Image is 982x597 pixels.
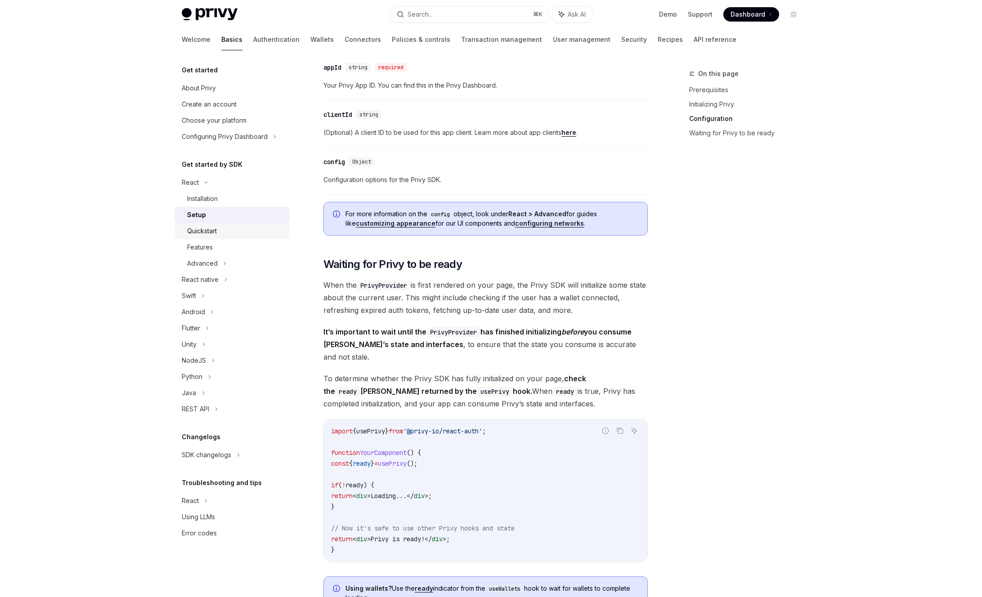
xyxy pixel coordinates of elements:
[628,425,640,437] button: Ask AI
[331,535,353,543] span: return
[345,584,392,592] strong: Using wallets?
[182,512,215,522] div: Using LLMs
[331,503,335,511] span: }
[371,459,374,468] span: }
[698,68,739,79] span: On this page
[182,528,217,539] div: Error codes
[482,427,486,435] span: ;
[477,387,513,397] code: usePrivy
[323,157,345,166] div: config
[568,10,586,19] span: Ask AI
[182,432,220,442] h5: Changelogs
[323,279,648,316] span: When the is first rendered on your page, the Privy SDK will initialize some state about the curre...
[367,535,371,543] span: >
[485,584,524,593] code: useWallets
[731,10,765,19] span: Dashboard
[694,29,736,50] a: API reference
[561,129,576,137] a: here
[182,450,231,460] div: SDK changelogs
[323,372,648,410] span: To determine whether the Privy SDK has fully initialized on your page, When is true, Privy has co...
[331,459,349,468] span: const
[175,112,290,129] a: Choose your platform
[323,80,648,91] span: Your Privy App ID. You can find this in the Privy Dashboard.
[688,10,713,19] a: Support
[600,425,611,437] button: Report incorrect code
[182,274,219,285] div: React native
[175,239,290,255] a: Features
[333,585,342,594] svg: Info
[331,481,338,489] span: if
[392,29,450,50] a: Policies & controls
[182,371,202,382] div: Python
[345,209,638,228] span: For more information on the object, look under for guides like for our UI components and .
[357,281,411,290] code: PrivyProvider
[552,387,578,397] code: ready
[371,535,425,543] span: Privy is ready!
[689,97,808,111] a: Initializing Privy
[614,425,626,437] button: Copy the contents from the code block
[552,6,592,22] button: Ask AI
[323,127,648,138] span: (Optional) A client ID to be used for this app client. Learn more about app clients .
[331,449,360,457] span: function
[323,174,648,185] span: Configuration options for the Privy SDK.
[182,404,209,414] div: REST API
[415,584,433,593] a: ready
[182,307,205,317] div: Android
[338,481,342,489] span: (
[182,83,216,94] div: About Privy
[425,535,432,543] span: </
[182,495,199,506] div: React
[356,492,367,500] span: div
[359,111,378,118] span: string
[356,427,385,435] span: usePrivy
[187,242,213,253] div: Features
[323,110,352,119] div: clientId
[461,29,542,50] a: Transaction management
[426,327,480,337] code: PrivyProvider
[658,29,683,50] a: Recipes
[407,459,417,468] span: ();
[182,388,196,398] div: Java
[446,535,450,543] span: ;
[389,427,403,435] span: from
[175,223,290,239] a: Quickstart
[187,193,218,204] div: Installation
[323,325,648,363] span: , to ensure that the state you consume is accurate and not stale.
[182,339,197,350] div: Unity
[349,459,353,468] span: {
[508,210,566,218] strong: React > Advanced
[515,219,584,227] a: configuring networks
[187,209,206,220] div: Setup
[375,63,407,72] div: required
[253,29,300,50] a: Authentication
[349,64,368,71] span: string
[390,6,548,22] button: Search...⌘K
[533,11,543,18] span: ⌘ K
[345,29,381,50] a: Connectors
[182,159,242,170] h5: Get started by SDK
[659,10,677,19] a: Demo
[561,327,584,336] em: before
[723,7,779,22] a: Dashboard
[553,29,610,50] a: User management
[353,492,356,500] span: <
[403,427,482,435] span: '@privy-io/react-auth'
[310,29,334,50] a: Wallets
[175,509,290,525] a: Using LLMs
[333,210,342,219] svg: Info
[363,481,374,489] span: ) {
[414,492,425,500] span: div
[221,29,242,50] a: Basics
[182,29,211,50] a: Welcome
[187,226,217,236] div: Quickstart
[408,9,433,20] div: Search...
[407,449,421,457] span: () {
[428,492,432,500] span: ;
[182,477,262,488] h5: Troubleshooting and tips
[323,63,341,72] div: appId
[175,207,290,223] a: Setup
[689,126,808,140] a: Waiting for Privy to be ready
[182,99,237,110] div: Create an account
[331,492,353,500] span: return
[175,80,290,96] a: About Privy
